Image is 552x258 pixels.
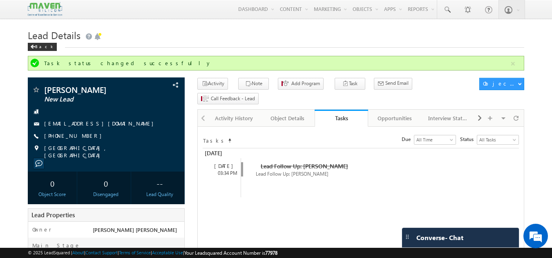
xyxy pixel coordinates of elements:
div: Interview Status [428,113,468,123]
div: 03:34 PM [207,170,241,177]
a: Acceptable Use [152,250,183,255]
label: Main Stage [32,242,80,249]
span: Your Leadsquared Account Number is [184,250,277,256]
span: All Tasks [477,136,516,143]
button: Add Program [278,78,324,90]
a: Object Details [261,110,315,127]
div: Opportunities [375,113,414,123]
span: Converse - Chat [416,234,463,241]
button: Note [238,78,269,90]
span: [GEOGRAPHIC_DATA], [GEOGRAPHIC_DATA] [44,144,171,159]
button: Task [335,78,365,90]
div: Lead Quality [137,191,182,198]
span: [PERSON_NAME] [44,86,141,94]
a: [EMAIL_ADDRESS][DOMAIN_NAME] [44,120,158,127]
span: New Lead [44,95,141,104]
a: Back [28,42,61,49]
a: All Time [414,135,456,145]
div: Disengaged [83,191,129,198]
div: 0 [83,176,129,191]
span: 77978 [265,250,277,256]
img: Custom Logo [28,2,62,16]
div: Object Details [268,113,307,123]
span: Lead Properties [31,211,75,219]
div: 0 [30,176,75,191]
div: Object Actions [483,80,518,87]
label: Owner [32,226,51,233]
img: carter-drag [404,234,411,240]
div: Activity History [214,113,254,123]
span: [PERSON_NAME] [PERSON_NAME] [93,226,177,233]
div: Back [28,43,57,51]
a: About [72,250,84,255]
button: Activity [197,78,228,90]
a: All Tasks [477,135,519,145]
span: © 2025 LeadSquared | | | | | [28,249,277,257]
div: Object Score [30,191,75,198]
div: [DATE] [203,148,240,158]
a: Activity History [208,110,261,127]
td: Tasks [203,135,227,145]
a: Opportunities [368,110,422,127]
a: Tasks [315,110,368,127]
button: Call Feedback - Lead [197,93,259,105]
button: Send Email [374,78,412,90]
div: -- [137,176,182,191]
div: Tasks [321,114,362,122]
span: Call Feedback - Lead [211,95,255,102]
span: Lead Details [28,29,80,42]
span: Due [402,136,414,143]
a: Terms of Service [119,250,151,255]
a: Interview Status [422,110,475,127]
div: [DATE] [207,162,241,170]
span: All Time [414,136,454,143]
span: [PHONE_NUMBER] [44,132,106,140]
span: Add Program [291,80,320,87]
div: Task status changed successfully [44,60,510,67]
a: Contact Support [85,250,118,255]
span: Status [460,136,477,143]
button: Object Actions [479,78,524,90]
span: Lead Follow Up: [PERSON_NAME] [256,171,329,177]
span: Lead Follow Up: [PERSON_NAME] [261,162,348,170]
span: Send Email [385,79,409,87]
